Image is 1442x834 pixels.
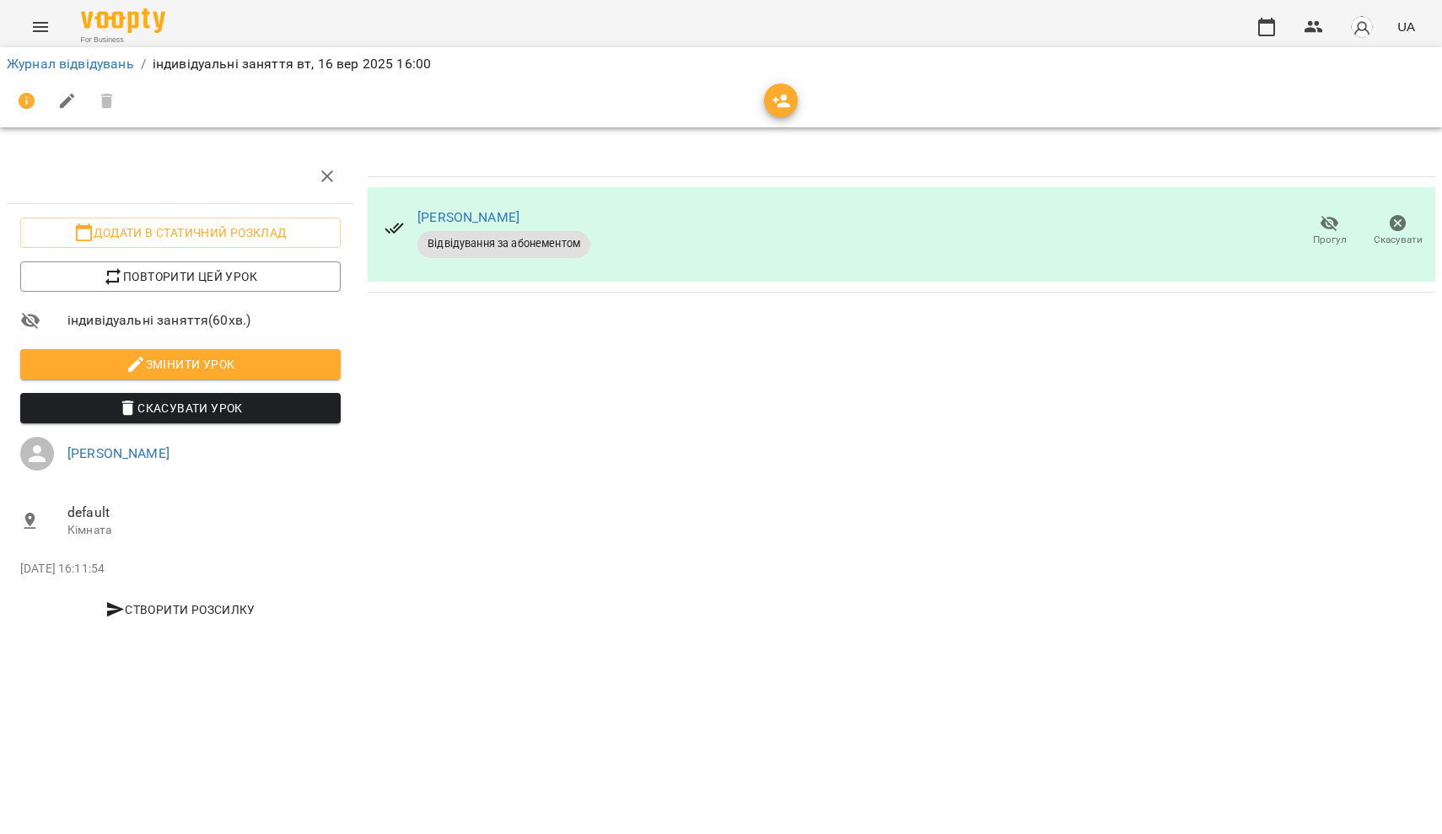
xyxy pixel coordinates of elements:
p: [DATE] 16:11:54 [20,561,341,578]
button: Створити розсилку [20,595,341,625]
span: Відвідування за абонементом [417,236,590,251]
a: [PERSON_NAME] [67,445,169,461]
button: Menu [20,7,61,47]
button: Повторити цей урок [20,261,341,292]
span: Додати в статичний розклад [34,223,327,243]
button: Додати в статичний розклад [20,218,341,248]
button: Скасувати Урок [20,393,341,423]
span: Змінити урок [34,354,327,374]
a: [PERSON_NAME] [417,209,519,225]
button: UA [1391,11,1422,42]
span: Скасувати Урок [34,398,327,418]
a: Журнал відвідувань [7,56,134,72]
span: Створити розсилку [27,600,334,620]
span: Скасувати [1374,233,1423,247]
span: UA [1397,18,1415,35]
img: Voopty Logo [81,8,165,33]
span: For Business [81,35,165,46]
button: Прогул [1295,207,1364,255]
button: Скасувати [1364,207,1432,255]
nav: breadcrumb [7,54,1435,74]
span: індивідуальні заняття ( 60 хв. ) [67,310,341,331]
p: індивідуальні заняття вт, 16 вер 2025 16:00 [153,54,431,74]
p: Кімната [67,522,341,539]
button: Змінити урок [20,349,341,379]
span: default [67,503,341,523]
li: / [141,54,146,74]
span: Повторити цей урок [34,266,327,287]
img: avatar_s.png [1350,15,1374,39]
span: Прогул [1313,233,1347,247]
